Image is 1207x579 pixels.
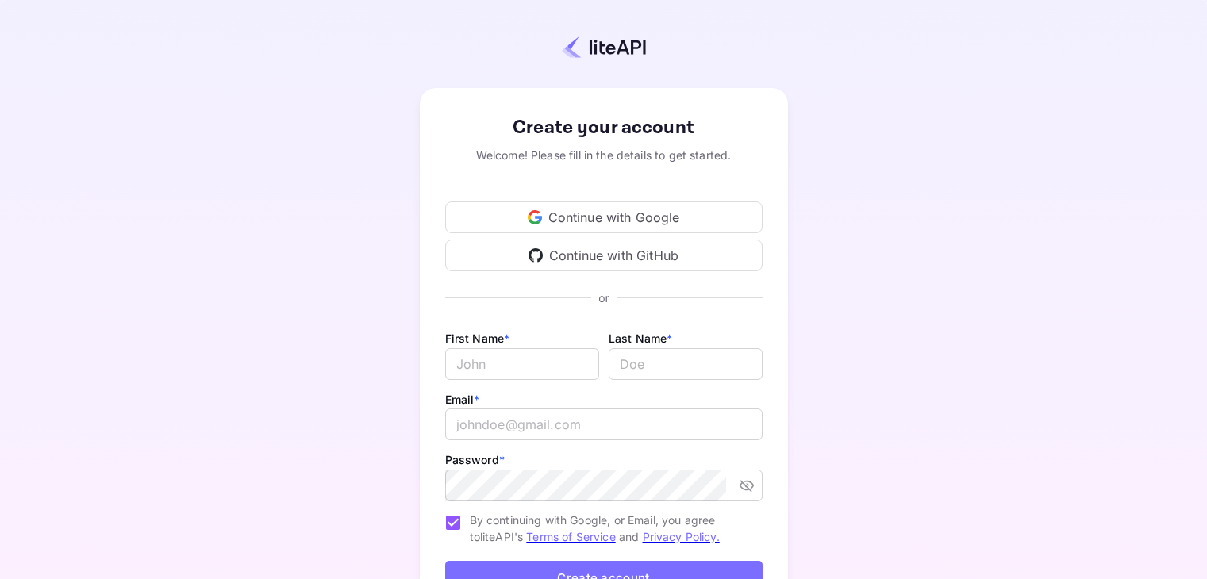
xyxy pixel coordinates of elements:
[445,393,480,406] label: Email
[445,332,510,345] label: First Name
[470,512,750,545] span: By continuing with Google, or Email, you agree to liteAPI's and
[445,147,763,163] div: Welcome! Please fill in the details to get started.
[609,348,763,380] input: Doe
[643,530,720,543] a: Privacy Policy.
[445,113,763,142] div: Create your account
[445,453,505,466] label: Password
[445,240,763,271] div: Continue with GitHub
[445,348,599,380] input: John
[526,530,615,543] a: Terms of Service
[445,201,763,233] div: Continue with Google
[732,471,761,500] button: toggle password visibility
[445,408,763,440] input: johndoe@gmail.com
[562,36,646,59] img: liteapi
[609,332,673,345] label: Last Name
